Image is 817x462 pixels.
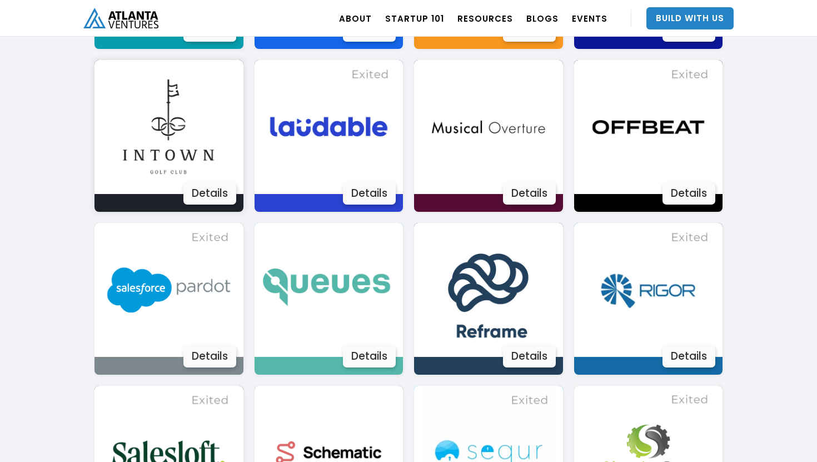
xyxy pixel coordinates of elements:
a: Build With Us [646,7,734,29]
div: Details [343,345,396,367]
img: Image 3 [581,223,715,357]
div: Details [183,182,236,205]
img: Image 3 [262,60,396,194]
img: Image 3 [102,223,236,357]
div: Details [343,182,396,205]
div: Details [662,182,715,205]
a: Startup 101 [385,3,444,34]
a: BLOGS [526,3,559,34]
div: Details [503,182,556,205]
div: Details [503,345,556,367]
img: Image 3 [421,223,555,357]
div: Details [662,345,715,367]
img: Image 3 [421,60,555,194]
a: RESOURCES [457,3,513,34]
img: Image 3 [102,60,236,194]
a: EVENTS [572,3,607,34]
img: Image 3 [262,223,396,357]
img: Image 3 [581,60,715,194]
div: Details [183,345,236,367]
a: ABOUT [339,3,372,34]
